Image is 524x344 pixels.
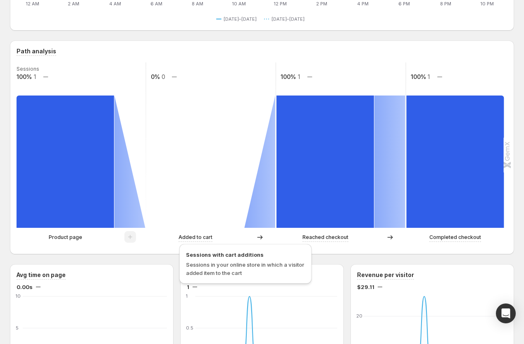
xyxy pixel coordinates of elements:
text: 1 [298,73,300,80]
text: 0.5 [186,325,193,331]
text: 20 [356,313,362,319]
text: 8 AM [192,1,203,7]
span: 0.00s [17,283,33,291]
h3: Avg time on page [17,271,66,279]
text: Sessions [17,66,39,72]
text: 6 PM [398,1,410,7]
span: Sessions with cart additions [186,251,305,259]
span: [DATE]–[DATE] [224,16,257,22]
h3: Revenue per visitor [357,271,414,279]
text: 10 PM [480,1,494,7]
text: 0 [162,73,165,80]
text: 2 AM [68,1,79,7]
text: 8 PM [440,1,451,7]
text: 10 AM [232,1,246,7]
span: $29.11 [357,283,374,291]
span: Sessions in your online store in which a visitor added item to the cart [186,261,304,276]
text: 6 AM [150,1,162,7]
text: 12 AM [26,1,39,7]
p: Reached checkout [302,233,348,241]
text: 4 PM [357,1,369,7]
button: [DATE]–[DATE] [216,14,260,24]
p: Added to cart [179,233,212,241]
text: 5 [16,325,19,331]
text: 100% [281,73,296,80]
text: 12 PM [274,1,287,7]
text: 100% [411,73,426,80]
text: 0% [151,73,160,80]
div: Open Intercom Messenger [496,303,516,323]
p: Product page [49,233,82,241]
text: 1 [428,73,430,80]
text: 100% [17,73,32,80]
text: 1 [34,73,36,80]
h3: Path analysis [17,47,56,55]
text: 1 [186,293,188,299]
text: 4 AM [109,1,121,7]
p: Completed checkout [429,233,481,241]
span: [DATE]–[DATE] [272,16,305,22]
text: 10 [16,293,21,299]
button: [DATE]–[DATE] [264,14,308,24]
text: 2 PM [316,1,327,7]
